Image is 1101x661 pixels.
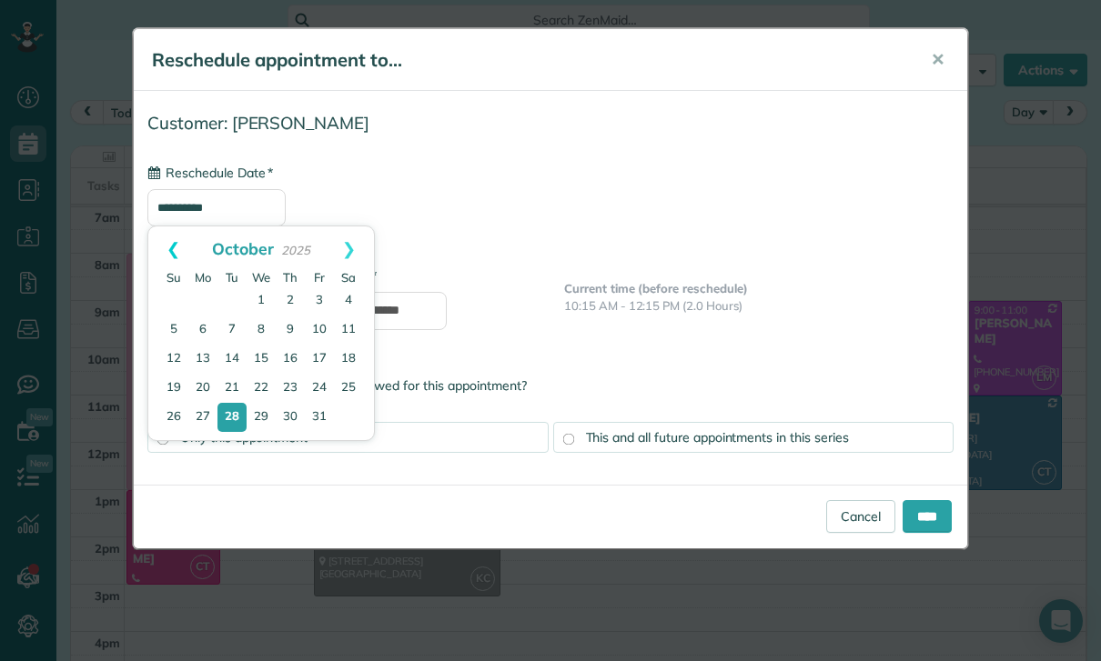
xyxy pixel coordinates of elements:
a: 15 [247,345,276,374]
a: 17 [305,345,334,374]
span: Saturday [341,270,356,285]
a: 7 [217,315,247,345]
a: 16 [276,345,305,374]
a: 27 [188,403,217,432]
h5: Reschedule appointment to... [152,47,905,73]
a: 25 [334,374,363,403]
h4: Customer: [PERSON_NAME] [147,114,954,133]
span: Wednesday [252,270,270,285]
a: 19 [159,374,188,403]
a: 5 [159,315,188,345]
a: 11 [334,315,363,345]
a: 23 [276,374,305,403]
a: 13 [188,345,217,374]
a: Cancel [826,500,895,533]
a: 29 [247,403,276,432]
a: 9 [276,315,305,345]
p: 10:15 AM - 12:15 PM (2.0 Hours) [564,297,954,315]
a: 3 [305,286,334,315]
a: 12 [159,345,188,374]
a: Next [324,226,374,272]
a: 28 [217,403,247,432]
input: This and all future appointments in this series [562,433,574,445]
span: Tuesday [226,270,239,285]
label: Reschedule Date [147,164,273,182]
label: Apply changes to [147,396,954,415]
a: 1 [247,286,276,315]
a: 8 [247,315,276,345]
span: October [212,238,274,258]
a: Prev [148,226,198,272]
a: 26 [159,403,188,432]
a: 4 [334,286,363,315]
a: 2 [276,286,305,315]
a: 6 [188,315,217,345]
b: Current time (before reschedule) [564,281,748,295]
span: Thursday [283,270,298,285]
a: 24 [305,374,334,403]
a: 10 [305,315,334,345]
a: 21 [217,374,247,403]
span: This and all future appointments in this series [586,429,849,446]
span: Sunday [167,270,181,285]
span: Only this appointment [180,429,308,446]
span: ✕ [931,49,944,70]
span: 2025 [281,243,310,257]
a: 22 [247,374,276,403]
span: Friday [314,270,325,285]
a: 30 [276,403,305,432]
a: 20 [188,374,217,403]
a: 14 [217,345,247,374]
input: Only this appointment [157,433,169,445]
a: 18 [334,345,363,374]
a: 31 [305,403,334,432]
span: Monday [195,270,211,285]
span: Current Date: [DATE] [147,231,954,248]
